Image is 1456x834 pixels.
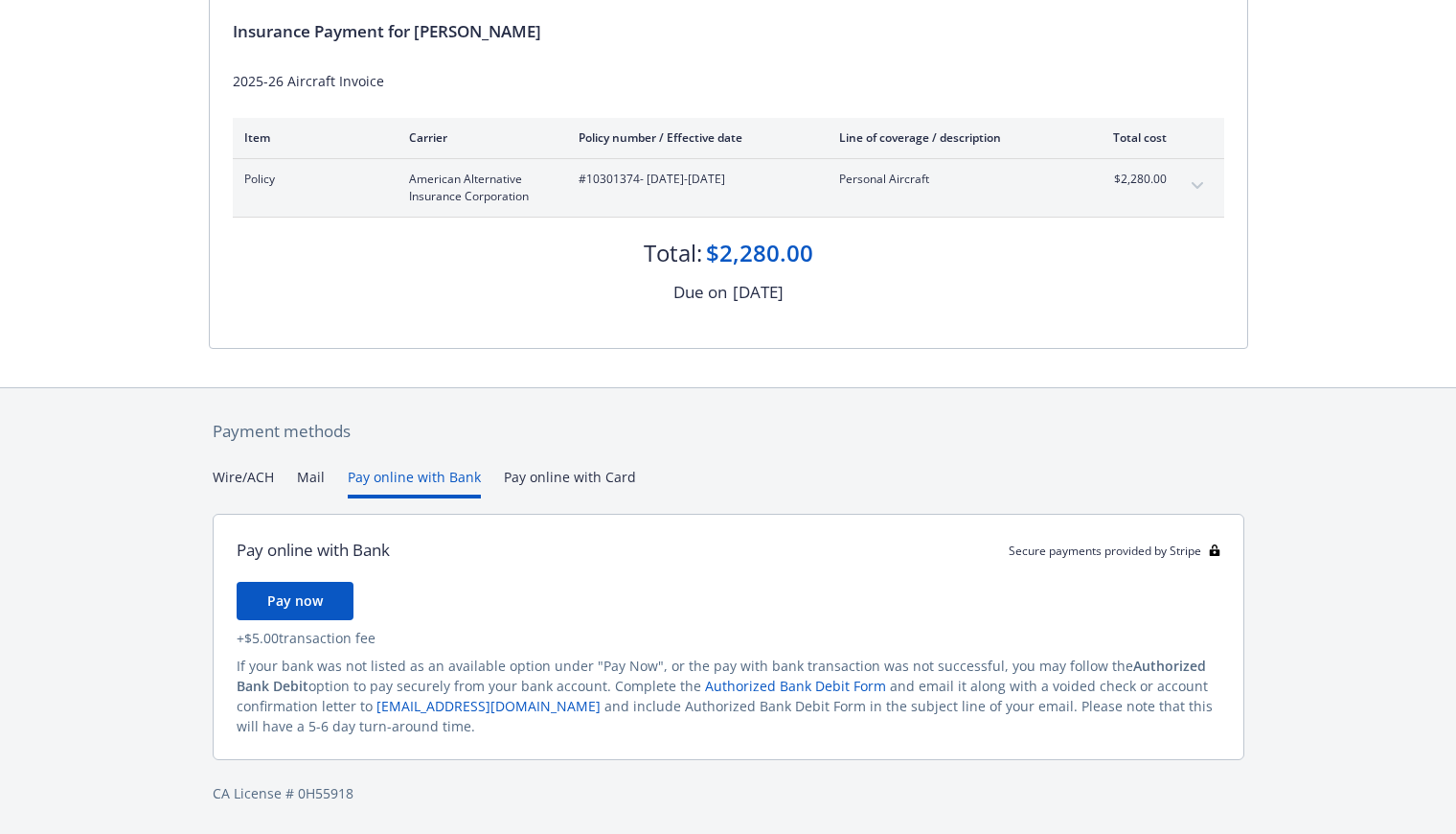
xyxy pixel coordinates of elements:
button: expand content [1182,171,1213,201]
div: Pay online with Bank [237,538,390,563]
a: [EMAIL_ADDRESS][DOMAIN_NAME] [376,697,601,715]
div: Payment methods [213,419,1244,444]
button: Pay now [237,582,353,620]
a: Authorized Bank Debit Form [705,677,886,695]
div: CA License # 0H55918 [213,783,1244,803]
div: Due on [673,280,727,305]
div: Policy number / Effective date [579,129,808,146]
div: Insurance Payment for [PERSON_NAME] [233,19,1224,44]
div: [DATE] [733,280,784,305]
span: Pay now [267,591,323,610]
span: $2,280.00 [1095,171,1167,188]
div: Item [244,129,378,146]
span: Personal Aircraft [839,171,1064,188]
div: + $5.00 transaction fee [237,628,1220,648]
div: If your bank was not listed as an available option under "Pay Now", or the pay with bank transact... [237,656,1220,736]
button: Wire/ACH [213,467,274,498]
span: American Alternative Insurance Corporation [409,171,548,205]
span: Authorized Bank Debit [237,657,1206,695]
div: Line of coverage / description [839,129,1064,146]
button: Pay online with Card [504,467,636,498]
div: 2025-26 Aircraft Invoice [233,71,1224,91]
div: Total cost [1095,129,1167,146]
div: PolicyAmerican Alternative Insurance Corporation#10301374- [DATE]-[DATE]Personal Aircraft$2,280.0... [233,159,1224,217]
div: $2,280.00 [706,237,813,269]
div: Total: [644,237,702,269]
span: Policy [244,171,378,188]
button: Pay online with Bank [348,467,481,498]
button: Mail [297,467,325,498]
div: Secure payments provided by Stripe [1009,543,1220,559]
span: #10301374 - [DATE]-[DATE] [579,171,808,188]
div: Carrier [409,129,548,146]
